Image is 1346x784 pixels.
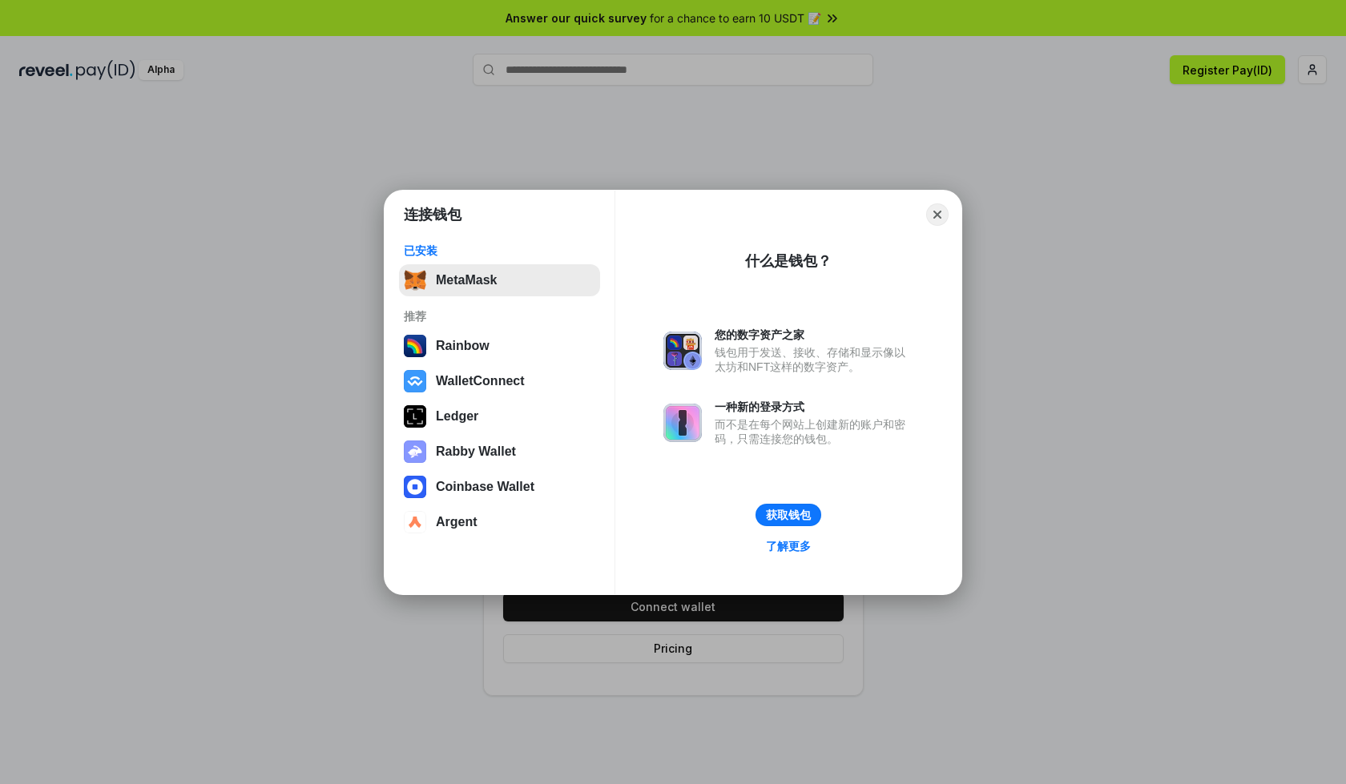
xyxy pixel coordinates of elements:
[399,264,600,296] button: MetaMask
[399,436,600,468] button: Rabby Wallet
[404,511,426,533] img: svg+xml,%3Csvg%20width%3D%2228%22%20height%3D%2228%22%20viewBox%3D%220%200%2028%2028%22%20fill%3D...
[436,444,516,459] div: Rabby Wallet
[399,400,600,432] button: Ledger
[399,330,600,362] button: Rainbow
[436,273,497,287] div: MetaMask
[399,471,600,503] button: Coinbase Wallet
[715,345,913,374] div: 钱包用于发送、接收、存储和显示像以太坊和NFT这样的数字资产。
[399,506,600,538] button: Argent
[715,400,913,414] div: 一种新的登录方式
[404,335,426,357] img: svg+xml,%3Csvg%20width%3D%22120%22%20height%3D%22120%22%20viewBox%3D%220%200%20120%20120%22%20fil...
[745,251,832,271] div: 什么是钱包？
[436,339,490,353] div: Rainbow
[404,440,426,463] img: svg+xml,%3Csvg%20xmlns%3D%22http%3A%2F%2Fwww.w3.org%2F2000%2Fsvg%22%20fill%3D%22none%22%20viewBox...
[404,405,426,428] img: svg+xml,%3Csvg%20xmlns%3D%22http%3A%2F%2Fwww.w3.org%2F2000%2Fsvg%22%20width%3D%2228%22%20height%3...
[404,205,461,224] h1: 连接钱包
[715,328,913,342] div: 您的数字资产之家
[404,309,595,324] div: 推荐
[766,508,811,522] div: 获取钱包
[926,203,949,226] button: Close
[756,536,820,557] a: 了解更多
[404,370,426,392] img: svg+xml,%3Csvg%20width%3D%2228%22%20height%3D%2228%22%20viewBox%3D%220%200%2028%2028%22%20fill%3D...
[766,539,811,553] div: 了解更多
[436,515,478,529] div: Argent
[404,243,595,258] div: 已安装
[399,365,600,397] button: WalletConnect
[663,332,702,370] img: svg+xml,%3Csvg%20xmlns%3D%22http%3A%2F%2Fwww.w3.org%2F2000%2Fsvg%22%20fill%3D%22none%22%20viewBox...
[663,404,702,442] img: svg+xml,%3Csvg%20xmlns%3D%22http%3A%2F%2Fwww.w3.org%2F2000%2Fsvg%22%20fill%3D%22none%22%20viewBox...
[756,504,821,526] button: 获取钱包
[715,417,913,446] div: 而不是在每个网站上创建新的账户和密码，只需连接您的钱包。
[404,476,426,498] img: svg+xml,%3Csvg%20width%3D%2228%22%20height%3D%2228%22%20viewBox%3D%220%200%2028%2028%22%20fill%3D...
[436,480,534,494] div: Coinbase Wallet
[436,374,525,388] div: WalletConnect
[404,269,426,291] img: svg+xml,%3Csvg%20fill%3D%22none%22%20height%3D%2233%22%20viewBox%3D%220%200%2035%2033%22%20width%...
[436,409,478,424] div: Ledger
